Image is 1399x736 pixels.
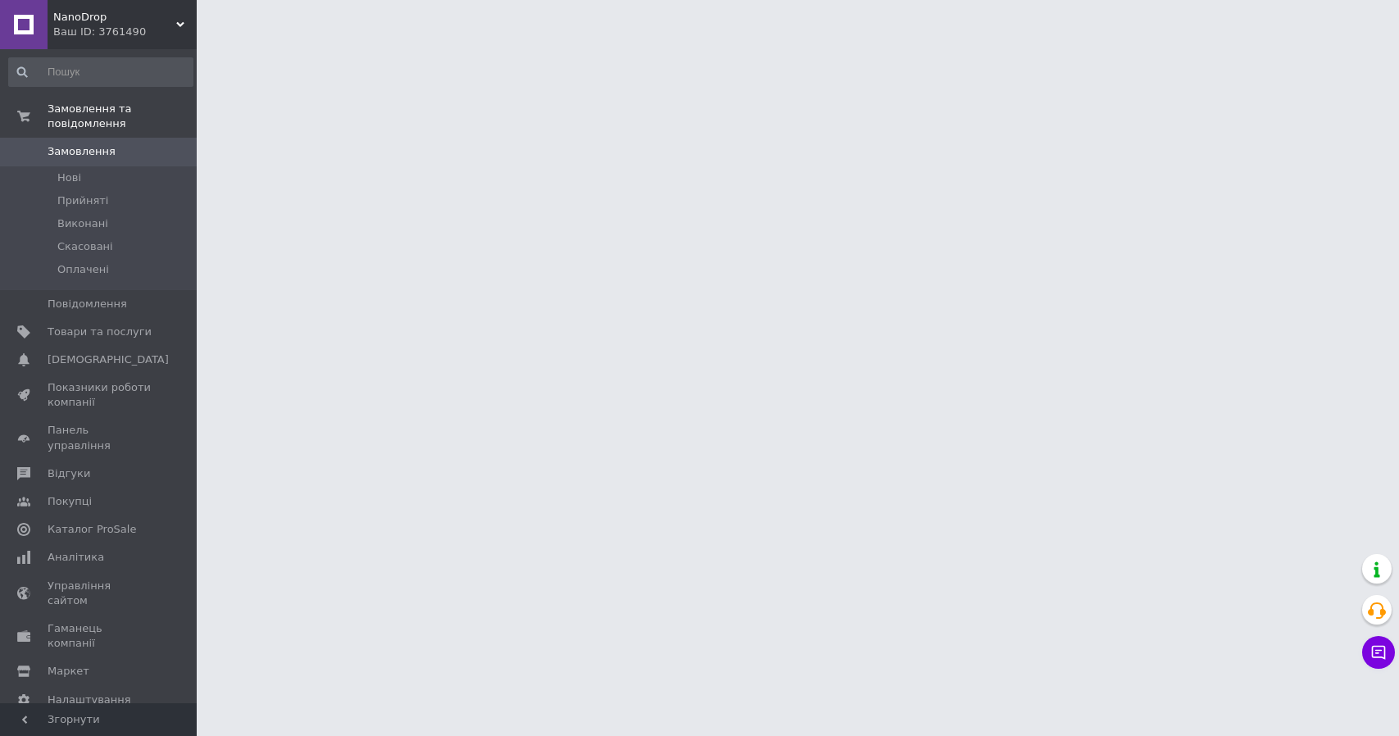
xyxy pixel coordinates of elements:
[48,423,152,452] span: Панель управління
[8,57,193,87] input: Пошук
[48,297,127,311] span: Повідомлення
[57,216,108,231] span: Виконані
[57,170,81,185] span: Нові
[48,380,152,410] span: Показники роботи компанії
[48,664,89,679] span: Маркет
[53,25,197,39] div: Ваш ID: 3761490
[48,621,152,651] span: Гаманець компанії
[48,325,152,339] span: Товари та послуги
[1362,636,1395,669] button: Чат з покупцем
[48,522,136,537] span: Каталог ProSale
[57,262,109,277] span: Оплачені
[48,494,92,509] span: Покупці
[57,239,113,254] span: Скасовані
[57,193,108,208] span: Прийняті
[48,102,197,131] span: Замовлення та повідомлення
[48,693,131,707] span: Налаштування
[53,10,176,25] span: NanoDrop
[48,352,169,367] span: [DEMOGRAPHIC_DATA]
[48,144,116,159] span: Замовлення
[48,550,104,565] span: Аналітика
[48,466,90,481] span: Відгуки
[48,579,152,608] span: Управління сайтом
